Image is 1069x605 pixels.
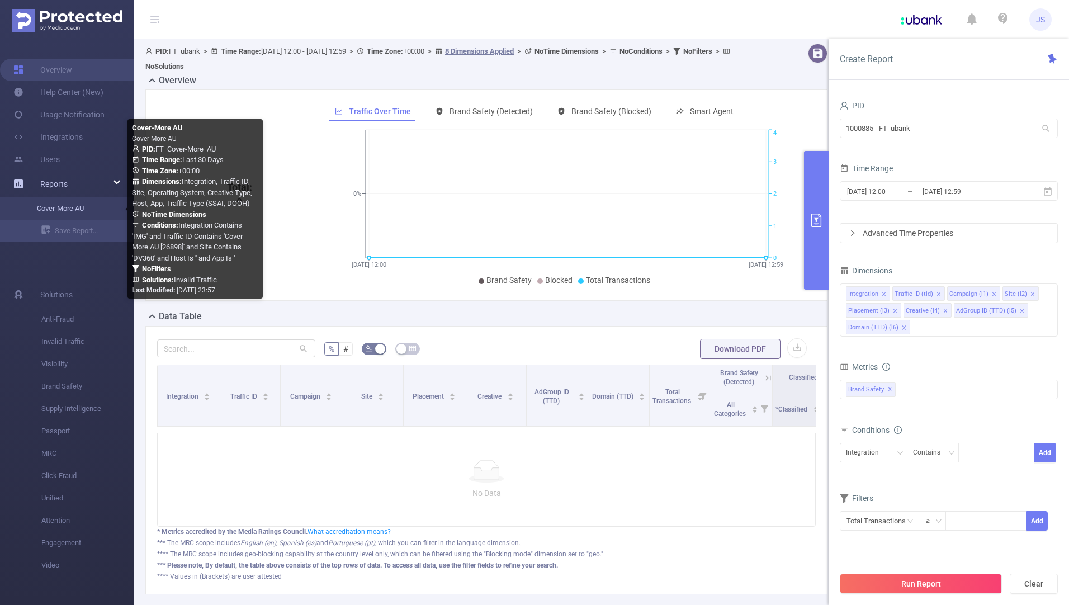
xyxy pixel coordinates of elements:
i: icon: close [943,308,948,315]
span: Supply Intelligence [41,398,134,420]
tspan: 0% [353,191,361,198]
span: Invalid Traffic [41,330,134,353]
b: Conditions : [142,221,178,229]
span: Creative [477,393,503,400]
i: icon: caret-up [579,391,585,395]
span: Total Transactions [652,388,693,405]
tspan: 1 [773,223,777,230]
i: icon: bg-colors [366,345,372,352]
i: icon: info-circle [894,426,902,434]
i: icon: down [935,518,942,526]
a: Usage Notification [13,103,105,126]
span: Create Report [840,54,893,64]
i: icon: caret-down [326,396,332,399]
span: Integration [166,393,200,400]
span: Dimensions [840,266,892,275]
span: Attention [41,509,134,532]
span: Filters [840,494,873,503]
span: Time Range [840,164,893,173]
li: Creative (l4) [904,303,952,318]
b: PID: [155,47,169,55]
span: Site [361,393,374,400]
input: Search... [157,339,315,357]
b: Cover-More AU [132,124,183,132]
li: Placement (l3) [846,303,901,318]
span: Smart Agent [690,107,734,116]
i: icon: close [901,325,907,332]
a: Reports [40,173,68,195]
i: icon: down [948,450,955,457]
h2: Data Table [159,310,202,323]
i: icon: caret-down [204,396,210,399]
span: FT_Cover-More_AU Last 30 Days +00:00 [132,145,252,284]
span: Brand Safety [846,382,896,397]
button: Download PDF [700,339,781,359]
span: Engagement [41,532,134,554]
span: Brand Safety (Detected) [720,369,758,386]
div: Creative (l4) [906,304,940,318]
b: Dimensions : [142,177,182,186]
b: * Metrics accredited by the Media Ratings Council. [157,528,308,536]
span: Visibility [41,353,134,375]
span: > [424,47,435,55]
div: ≥ [926,512,938,530]
span: [DATE] 23:57 [132,286,215,294]
i: icon: close [1030,291,1035,298]
span: Metrics [840,362,878,371]
i: icon: line-chart [335,107,343,115]
span: Traffic ID [230,393,259,400]
span: # [343,344,348,353]
i: icon: right [849,230,856,237]
input: End date [921,184,1012,199]
span: Anti-Fraud [41,308,134,330]
i: icon: close [991,291,997,298]
div: Sort [813,404,820,411]
div: Placement (l3) [848,304,890,318]
div: Site (l2) [1005,287,1027,301]
span: ✕ [888,383,892,396]
span: Domain (TTD) [592,393,635,400]
button: Add [1026,511,1048,531]
div: Domain (TTD) (l6) [848,320,898,335]
span: > [200,47,211,55]
span: Brand Safety [41,375,134,398]
span: Brand Safety (Detected) [450,107,533,116]
li: Campaign (l1) [947,286,1000,301]
i: icon: caret-down [579,396,585,399]
span: All Categories [714,401,748,418]
b: No Filters [142,264,171,273]
i: icon: caret-down [813,408,819,412]
i: icon: caret-up [326,391,332,395]
div: Sort [638,391,645,398]
button: Add [1034,443,1056,462]
i: icon: caret-up [639,391,645,395]
i: icon: caret-down [751,408,758,412]
i: icon: caret-down [378,396,384,399]
span: Video [41,554,134,576]
i: icon: caret-down [507,396,513,399]
b: Time Range: [142,155,182,164]
div: Sort [377,391,384,398]
span: JS [1036,8,1045,31]
b: Last Modified: [132,286,175,294]
span: Passport [41,420,134,442]
span: Integration, Traffic ID, Site, Operating System, Creative Type, Host, App, Traffic Type (SSAI, DOOH) [132,177,252,207]
input: Start date [846,184,936,199]
i: Portuguese (pt) [328,539,375,547]
div: Sort [262,391,269,398]
i: icon: user [132,145,142,152]
i: Filter menu [695,365,711,426]
span: > [712,47,723,55]
span: Integration Contains 'IMG' and Traffic ID Contains 'Cover-More AU [26898]' and Site Contains 'DV3... [132,221,245,262]
i: icon: caret-up [751,404,758,408]
i: icon: caret-up [263,391,269,395]
li: AdGroup ID (TTD) (l5) [954,303,1028,318]
tspan: 2 [773,191,777,198]
i: icon: close [936,291,942,298]
i: icon: caret-down [450,396,456,399]
b: Time Range: [221,47,261,55]
a: Save Report... [41,220,134,242]
b: No Time Dimensions [534,47,599,55]
button: Clear [1010,574,1058,594]
a: Help Center (New) [13,81,103,103]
